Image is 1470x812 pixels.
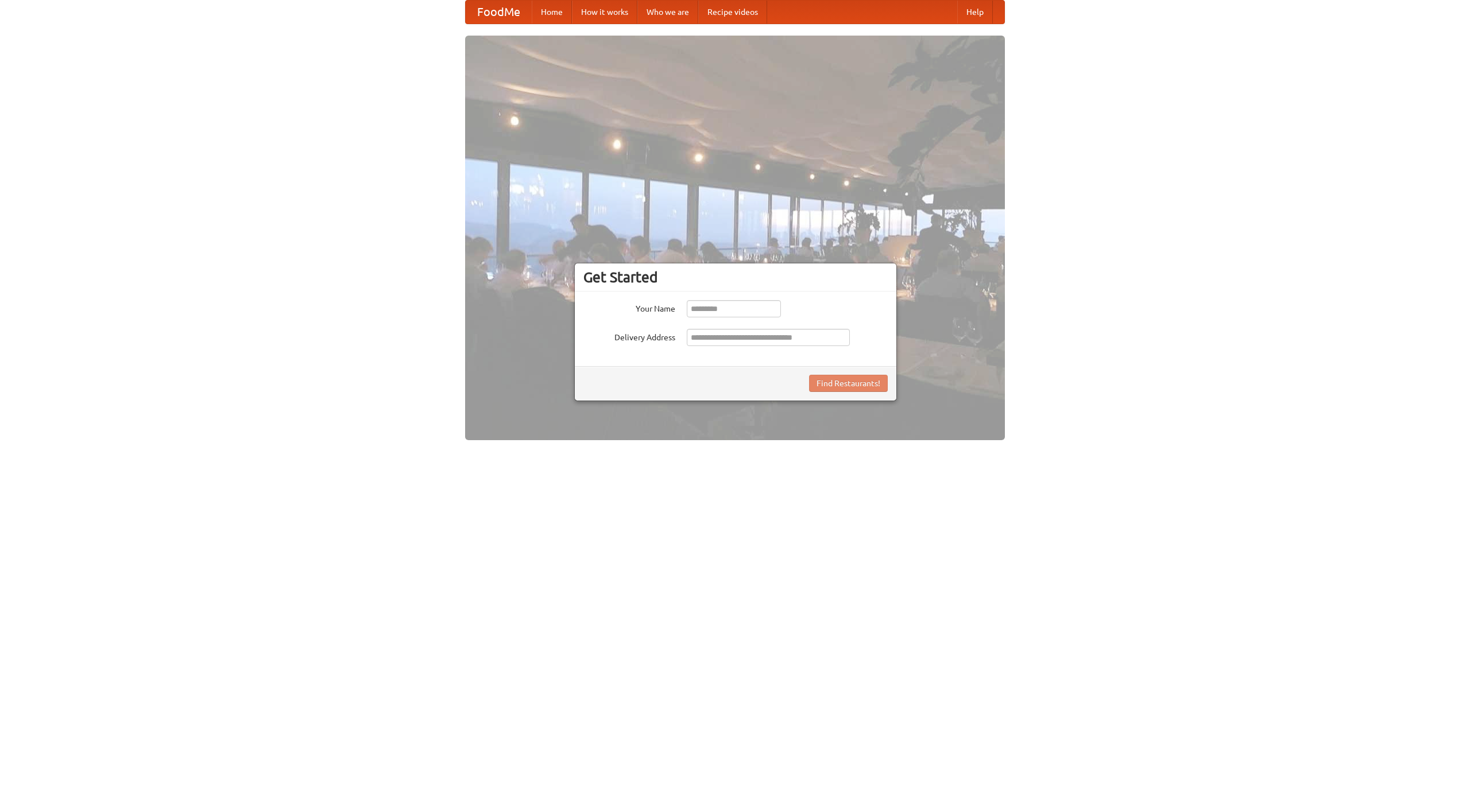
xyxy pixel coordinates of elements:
a: Recipe videos [698,1,767,24]
label: Delivery Address [583,329,675,343]
label: Your Name [583,300,675,314]
h3: Get Started [583,269,888,286]
a: Home [532,1,572,24]
a: Help [957,1,993,24]
a: How it works [572,1,637,24]
a: FoodMe [466,1,532,24]
a: Who we are [637,1,698,24]
button: Find Restaurants! [809,375,888,392]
